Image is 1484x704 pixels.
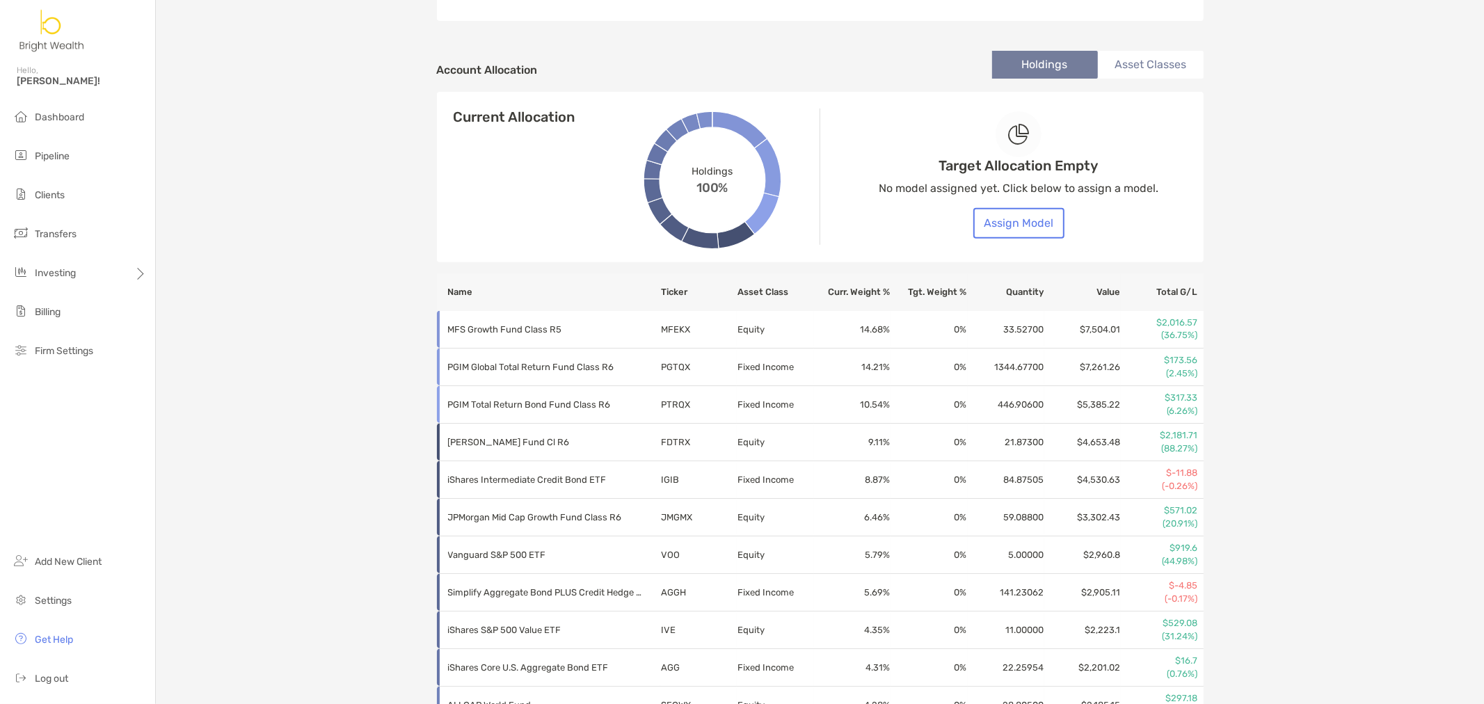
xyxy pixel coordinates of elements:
td: Fixed Income [737,349,813,386]
td: $4,653.48 [1044,424,1121,461]
td: Equity [737,611,813,649]
td: Equity [737,536,813,574]
p: (31.24%) [1122,630,1197,643]
h4: Current Allocation [454,109,575,125]
p: (0.76%) [1122,668,1197,680]
p: (2.45%) [1122,367,1197,380]
td: Fixed Income [737,574,813,611]
button: Assign Model [973,208,1064,239]
td: 0 % [891,536,967,574]
td: 9.11 % [814,424,891,461]
td: PGTQX [660,349,737,386]
td: $7,504.01 [1044,311,1121,349]
img: pipeline icon [13,147,29,163]
td: 10.54 % [814,386,891,424]
td: 84.87505 [968,461,1044,499]
td: 4.35 % [814,611,891,649]
td: AGGH [660,574,737,611]
td: 0 % [891,461,967,499]
p: (6.26%) [1122,405,1197,417]
img: get-help icon [13,630,29,647]
p: $571.02 [1122,504,1197,517]
td: VOO [660,536,737,574]
td: JMGMX [660,499,737,536]
img: dashboard icon [13,108,29,125]
td: IGIB [660,461,737,499]
p: $2,016.57 [1122,317,1197,329]
th: Name [437,273,661,311]
p: $2,181.71 [1122,429,1197,442]
p: $173.56 [1122,354,1197,367]
td: 6.46 % [814,499,891,536]
td: PTRQX [660,386,737,424]
td: Fixed Income [737,461,813,499]
span: Add New Client [35,556,102,568]
p: $317.33 [1122,392,1197,404]
p: $-11.88 [1122,467,1197,479]
img: billing icon [13,303,29,319]
p: iShares Intermediate Credit Bond ETF [448,471,643,488]
span: Firm Settings [35,345,93,357]
td: Equity [737,424,813,461]
li: Holdings [992,51,1098,79]
h4: Target Allocation Empty [939,157,1099,174]
th: Asset Class [737,273,813,311]
td: 33.52700 [968,311,1044,349]
td: 4.31 % [814,649,891,687]
img: firm-settings icon [13,342,29,358]
p: JPMorgan Mid Cap Growth Fund Class R6 [448,509,643,526]
td: $7,261.26 [1044,349,1121,386]
p: Franlin DynaTech Fund Cl R6 [448,433,643,451]
img: investing icon [13,264,29,280]
td: $2,960.8 [1044,536,1121,574]
th: Tgt. Weight % [891,273,967,311]
th: Quantity [968,273,1044,311]
td: 14.68 % [814,311,891,349]
td: 0 % [891,349,967,386]
td: $2,905.11 [1044,574,1121,611]
td: 5.00000 [968,536,1044,574]
td: Fixed Income [737,649,813,687]
p: PGIM Global Total Return Fund Class R6 [448,358,643,376]
span: Holdings [692,165,733,177]
img: clients icon [13,186,29,202]
td: IVE [660,611,737,649]
p: (88.27%) [1122,442,1197,455]
p: iShares S&P 500 Value ETF [448,621,643,639]
th: Total G/L [1121,273,1203,311]
td: 14.21 % [814,349,891,386]
td: 59.08800 [968,499,1044,536]
td: 141.23062 [968,574,1044,611]
span: Log out [35,673,68,685]
td: 1344.67700 [968,349,1044,386]
td: 0 % [891,386,967,424]
p: (20.91%) [1122,518,1197,530]
td: 0 % [891,424,967,461]
span: Pipeline [35,150,70,162]
img: settings icon [13,591,29,608]
td: Equity [737,311,813,349]
p: Simplify Aggregate Bond PLUS Credit Hedge ETF [448,584,643,601]
td: 0 % [891,574,967,611]
p: $529.08 [1122,617,1197,630]
span: Billing [35,306,61,318]
p: PGIM Total Return Bond Fund Class R6 [448,396,643,413]
img: transfers icon [13,225,29,241]
td: 5.79 % [814,536,891,574]
td: 0 % [891,611,967,649]
span: 100% [696,177,728,195]
td: 446.90600 [968,386,1044,424]
td: 0 % [891,499,967,536]
td: FDTRX [660,424,737,461]
p: $16.7 [1122,655,1197,667]
td: 0 % [891,649,967,687]
td: AGG [660,649,737,687]
td: 22.25954 [968,649,1044,687]
p: (-0.17%) [1122,593,1197,605]
p: (36.75%) [1122,329,1197,342]
td: Equity [737,499,813,536]
td: 11.00000 [968,611,1044,649]
span: [PERSON_NAME]! [17,75,147,87]
h4: Account Allocation [437,63,538,77]
td: Fixed Income [737,386,813,424]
